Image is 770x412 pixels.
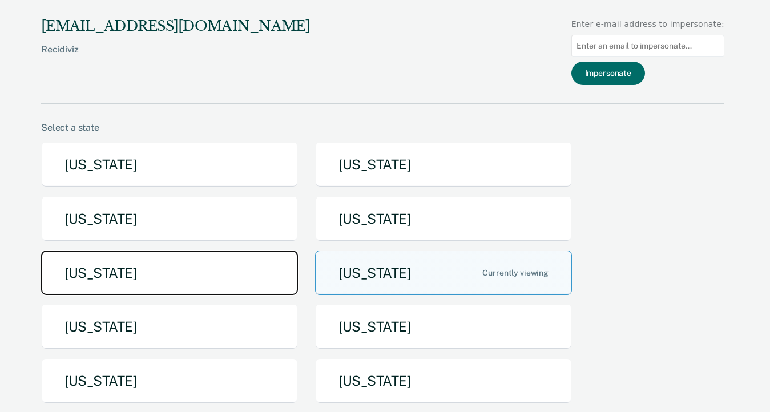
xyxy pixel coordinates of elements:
[41,142,298,187] button: [US_STATE]
[315,196,572,241] button: [US_STATE]
[571,62,645,85] button: Impersonate
[571,35,724,57] input: Enter an email to impersonate...
[41,304,298,349] button: [US_STATE]
[315,358,572,403] button: [US_STATE]
[41,18,310,35] div: [EMAIL_ADDRESS][DOMAIN_NAME]
[571,18,724,30] div: Enter e-mail address to impersonate:
[41,251,298,296] button: [US_STATE]
[41,196,298,241] button: [US_STATE]
[41,358,298,403] button: [US_STATE]
[315,251,572,296] button: [US_STATE]
[315,142,572,187] button: [US_STATE]
[315,304,572,349] button: [US_STATE]
[41,44,310,73] div: Recidiviz
[41,122,724,133] div: Select a state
